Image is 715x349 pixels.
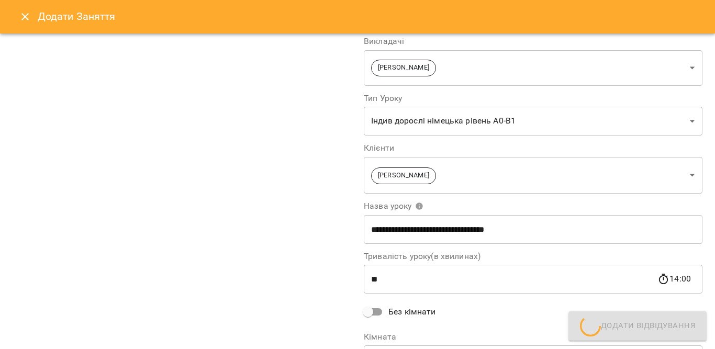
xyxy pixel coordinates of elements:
[13,4,38,29] button: Close
[364,156,702,194] div: [PERSON_NAME]
[415,202,423,210] svg: Вкажіть назву уроку або виберіть клієнтів
[364,144,702,152] label: Клієнти
[364,202,423,210] span: Назва уроку
[372,63,435,73] span: [PERSON_NAME]
[364,252,702,261] label: Тривалість уроку(в хвилинах)
[388,306,436,318] span: Без кімнати
[364,94,702,103] label: Тип Уроку
[364,107,702,136] div: Індив дорослі німецька рівень А0-В1
[372,171,435,181] span: [PERSON_NAME]
[364,37,702,46] label: Викладачі
[364,50,702,86] div: [PERSON_NAME]
[364,333,702,341] label: Кімната
[38,8,702,25] h6: Додати Заняття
